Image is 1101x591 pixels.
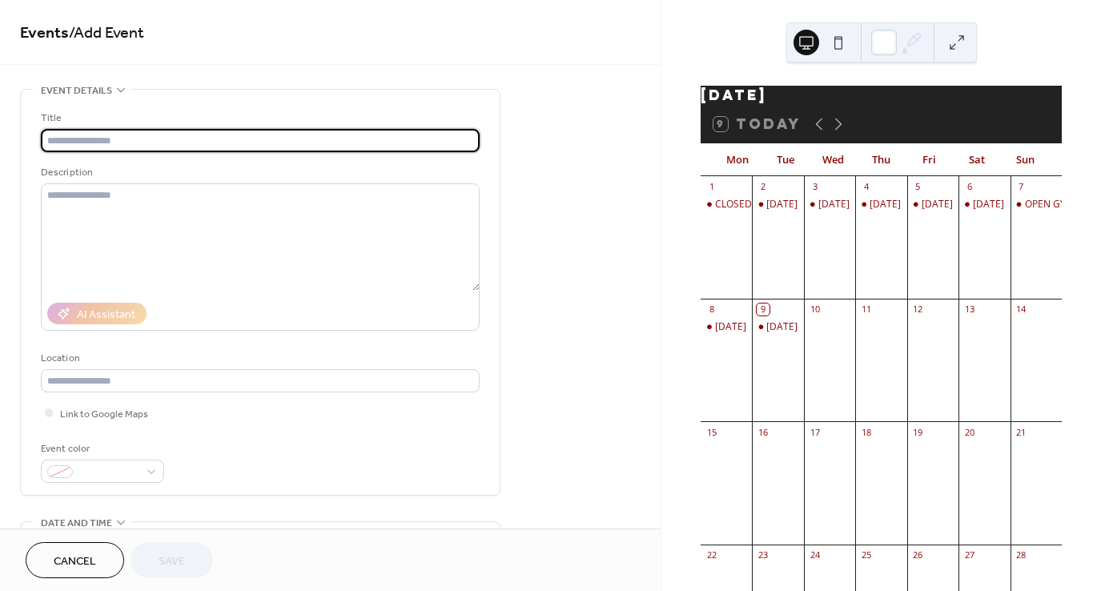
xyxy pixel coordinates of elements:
div: 3 [809,181,821,193]
div: Event color [41,440,161,457]
div: 20 [963,426,975,438]
div: 15 [705,426,717,438]
div: Tuesday 9 Sept [752,320,803,334]
div: 13 [963,304,975,316]
div: Sun [1001,144,1049,176]
div: 19 [912,426,924,438]
div: 6 [963,181,975,193]
div: 14 [1015,304,1027,316]
span: / Add Event [69,18,144,49]
div: Mon [713,144,761,176]
div: 11 [860,304,872,316]
div: 12 [912,304,924,316]
div: [DATE] [818,198,850,211]
span: Event details [41,82,112,99]
div: 17 [809,426,821,438]
div: 7 [1015,181,1027,193]
div: 10 [809,304,821,316]
div: 1 [705,181,717,193]
div: 27 [963,549,975,561]
div: Sat [953,144,1001,176]
div: [DATE] [766,320,798,334]
div: Tue [761,144,810,176]
div: 26 [912,549,924,561]
div: Fri [905,144,953,176]
div: Description [41,164,476,181]
div: 25 [860,549,872,561]
div: 9 [757,304,769,316]
div: 4 [860,181,872,193]
div: Wednesday 3 Sept [804,198,855,211]
div: CLOSED [715,198,752,211]
span: Date and time [41,515,112,532]
div: 28 [1015,549,1027,561]
div: Thursday 4 Sept [855,198,906,211]
div: Friday 5 Sept [907,198,958,211]
div: [DATE] [715,320,746,334]
div: Saturday 6 Sept [958,198,1010,211]
div: [DATE] [766,198,798,211]
div: OPEN GYM 9AM [1025,198,1098,211]
div: 22 [705,549,717,561]
div: Location [41,350,476,367]
span: Cancel [54,553,96,570]
div: [DATE] [701,86,1062,105]
div: Wed [810,144,858,176]
div: [DATE] [973,198,1004,211]
div: 5 [912,181,924,193]
div: OPEN GYM 9AM [1011,198,1062,211]
div: 8 [705,304,717,316]
span: Link to Google Maps [60,406,148,423]
div: 24 [809,549,821,561]
button: Cancel [26,542,124,578]
div: 23 [757,549,769,561]
div: 16 [757,426,769,438]
div: 2 [757,181,769,193]
div: Title [41,110,476,127]
div: CLOSED [701,198,752,211]
div: [DATE] [922,198,953,211]
div: Thu [858,144,906,176]
div: Monday 8 Sept [701,320,752,334]
div: 21 [1015,426,1027,438]
a: Events [20,18,69,49]
div: [DATE] [870,198,901,211]
div: Tuesday 2 Sept [752,198,803,211]
div: 18 [860,426,872,438]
